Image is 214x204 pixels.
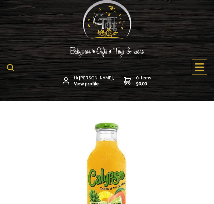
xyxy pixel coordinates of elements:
a: Hi [PERSON_NAME],View profile [63,75,114,87]
img: Babywear - Gifts - Toys & more [55,47,159,57]
img: product search [7,64,14,71]
span: Hi [PERSON_NAME], [74,75,114,87]
strong: View profile [74,81,114,87]
span: 0 items [136,74,151,87]
a: 0 items$0.00 [124,75,151,87]
strong: $0.00 [136,81,151,87]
